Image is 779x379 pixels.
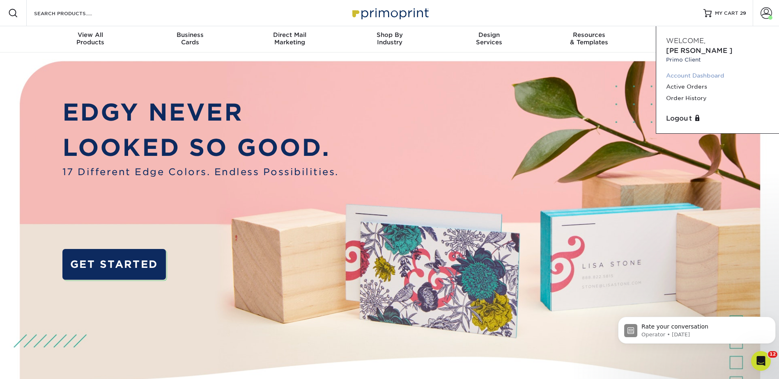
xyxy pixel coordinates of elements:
[240,31,340,39] span: Direct Mail
[666,37,705,45] span: Welcome,
[340,26,439,53] a: Shop ByIndustry
[768,351,777,358] span: 12
[62,130,339,165] p: LOOKED SO GOOD.
[62,249,166,280] a: GET STARTED
[439,31,539,46] div: Services
[340,31,439,46] div: Industry
[62,165,339,179] span: 17 Different Edge Colors. Endless Possibilities.
[666,81,769,92] a: Active Orders
[439,31,539,39] span: Design
[41,31,140,39] span: View All
[666,93,769,104] a: Order History
[539,31,639,46] div: & Templates
[666,56,769,64] small: Primo Client
[715,10,738,17] span: MY CART
[340,31,439,39] span: Shop By
[666,47,733,55] span: [PERSON_NAME]
[41,31,140,46] div: Products
[751,351,771,371] iframe: Intercom live chat
[140,31,240,46] div: Cards
[240,31,340,46] div: Marketing
[240,26,340,53] a: Direct MailMarketing
[140,31,240,39] span: Business
[740,10,746,16] span: 29
[666,114,769,123] a: Logout
[639,31,739,39] span: Contact
[639,31,739,46] div: & Support
[639,26,739,53] a: Contact& Support
[41,26,140,53] a: View AllProducts
[615,299,779,357] iframe: Intercom notifications message
[666,70,769,81] a: Account Dashboard
[539,31,639,39] span: Resources
[439,26,539,53] a: DesignServices
[33,8,113,18] input: SEARCH PRODUCTS.....
[539,26,639,53] a: Resources& Templates
[140,26,240,53] a: BusinessCards
[62,95,339,130] p: EDGY NEVER
[349,4,431,22] img: Primoprint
